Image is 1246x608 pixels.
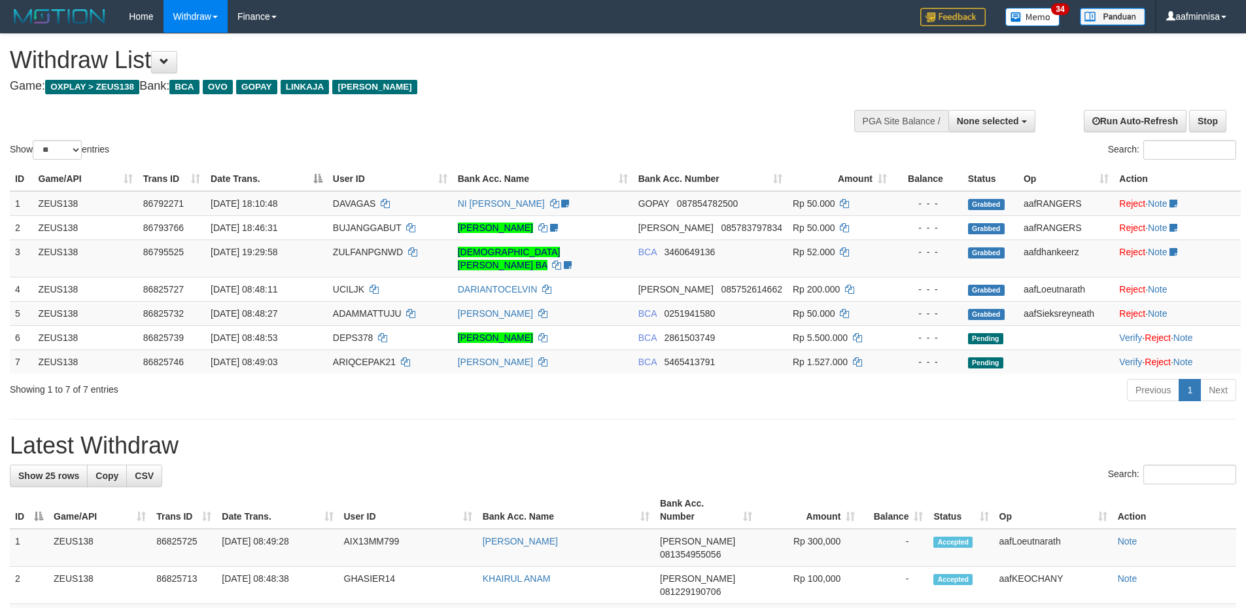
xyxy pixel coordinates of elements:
span: Grabbed [968,247,1005,259]
button: None selected [948,110,1035,132]
div: PGA Site Balance / [854,110,948,132]
span: BCA [638,247,657,257]
span: [DATE] 08:48:11 [211,284,277,295]
span: [DATE] 18:46:31 [211,223,277,233]
td: aafLoeutnarath [1018,277,1114,301]
input: Search: [1143,465,1236,484]
div: - - - [897,245,958,259]
span: Pending [968,333,1003,344]
span: Accepted [933,537,973,548]
a: [PERSON_NAME] [458,357,533,367]
a: Stop [1189,110,1226,132]
img: panduan.png [1080,8,1145,26]
span: BUJANGGABUT [333,223,402,233]
span: Copy 081229190706 to clipboard [660,586,721,597]
span: Rp 200.000 [793,284,840,295]
span: BCA [638,357,657,367]
td: aafdhankeerz [1018,240,1114,277]
span: BCA [638,332,657,343]
span: LINKAJA [281,80,330,94]
span: Copy 3460649136 to clipboard [664,247,715,257]
td: ZEUS138 [33,301,138,325]
a: Run Auto-Refresh [1084,110,1186,132]
span: [DATE] 08:48:27 [211,308,277,319]
a: CSV [126,465,162,487]
td: aafSieksreyneath [1018,301,1114,325]
a: DARIANTOCELVIN [458,284,538,295]
td: ZEUS138 [33,277,138,301]
td: ZEUS138 [33,215,138,240]
td: [DATE] 08:49:28 [216,529,338,567]
span: Grabbed [968,309,1005,320]
span: [PERSON_NAME] [638,284,714,295]
label: Search: [1108,140,1236,160]
th: Action [1113,492,1236,529]
a: Reject [1119,198,1145,209]
a: Verify [1119,332,1142,343]
td: · · [1114,349,1241,374]
span: [PERSON_NAME] [660,536,735,546]
a: Note [1173,357,1193,367]
a: Reject [1145,357,1171,367]
span: 86793766 [143,223,184,233]
a: Note [1118,536,1137,546]
th: Op: activate to sort column ascending [1018,167,1114,191]
td: AIX13MM799 [339,529,477,567]
span: Copy 087854782500 to clipboard [677,198,738,209]
span: [DATE] 08:49:03 [211,357,277,367]
th: Status [963,167,1018,191]
a: 1 [1179,379,1201,401]
a: Note [1148,284,1168,295]
a: Previous [1127,379,1179,401]
td: · [1114,215,1241,240]
td: ZEUS138 [33,349,138,374]
th: Bank Acc. Number: activate to sort column ascending [633,167,787,191]
th: Trans ID: activate to sort column ascending [138,167,205,191]
span: [DATE] 18:10:48 [211,198,277,209]
th: User ID: activate to sort column ascending [328,167,453,191]
a: Show 25 rows [10,465,88,487]
img: Feedback.jpg [920,8,986,26]
th: Bank Acc. Name: activate to sort column ascending [477,492,655,529]
label: Search: [1108,465,1236,484]
th: Date Trans.: activate to sort column descending [205,167,328,191]
a: NI [PERSON_NAME] [458,198,545,209]
span: Rp 50.000 [793,308,835,319]
th: ID [10,167,33,191]
th: Date Trans.: activate to sort column ascending [216,492,338,529]
td: aafRANGERS [1018,215,1114,240]
td: [DATE] 08:48:38 [216,567,338,604]
span: DEPS378 [333,332,373,343]
span: Show 25 rows [18,471,79,481]
td: 1 [10,191,33,216]
td: - [860,567,928,604]
h1: Withdraw List [10,47,818,73]
a: Note [1118,573,1137,584]
div: - - - [897,197,958,210]
td: 5 [10,301,33,325]
th: Balance [892,167,963,191]
td: 86825713 [151,567,216,604]
td: GHASIER14 [339,567,477,604]
span: Copy 0251941580 to clipboard [664,308,715,319]
div: - - - [897,331,958,344]
a: Reject [1119,308,1145,319]
a: Reject [1119,223,1145,233]
th: Bank Acc. Name: activate to sort column ascending [453,167,633,191]
th: Game/API: activate to sort column ascending [48,492,151,529]
a: Note [1148,247,1168,257]
img: Button%20Memo.svg [1005,8,1060,26]
div: - - - [897,283,958,296]
a: [PERSON_NAME] [458,308,533,319]
span: OXPLAY > ZEUS138 [45,80,139,94]
th: Game/API: activate to sort column ascending [33,167,138,191]
span: 34 [1051,3,1069,15]
span: Copy 5465413791 to clipboard [664,357,715,367]
td: 2 [10,215,33,240]
th: Bank Acc. Number: activate to sort column ascending [655,492,757,529]
td: 2 [10,567,48,604]
th: Action [1114,167,1241,191]
th: Trans ID: activate to sort column ascending [151,492,216,529]
div: - - - [897,221,958,234]
td: aafKEOCHANY [994,567,1113,604]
